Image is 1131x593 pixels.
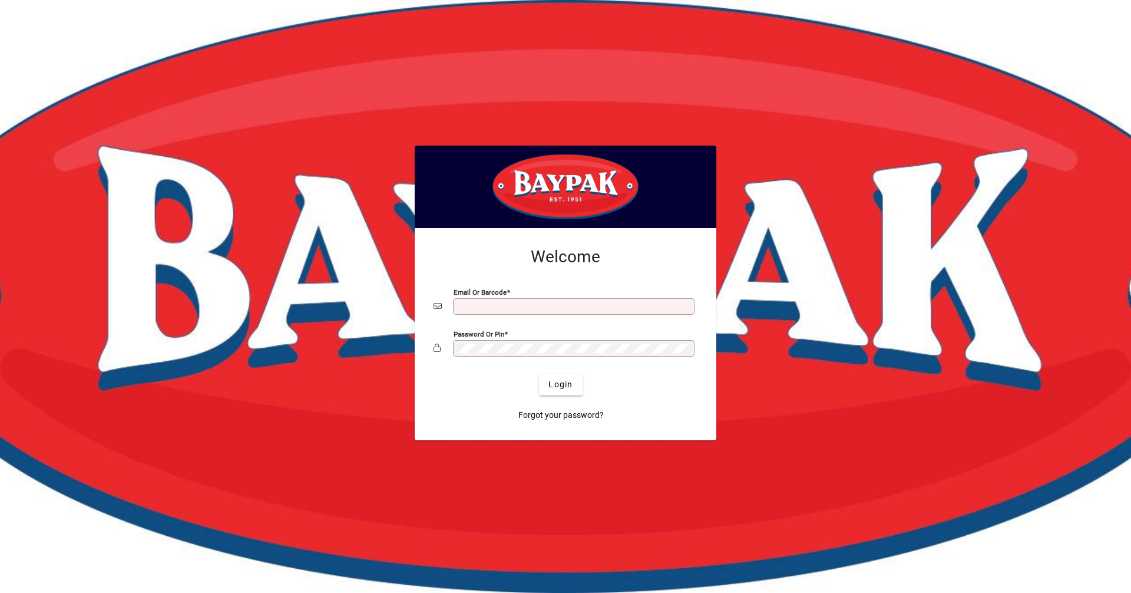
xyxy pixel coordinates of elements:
[434,247,697,267] h2: Welcome
[539,374,582,396] button: Login
[454,330,504,338] mat-label: Password or Pin
[514,405,609,426] a: Forgot your password?
[548,378,573,391] span: Login
[518,409,604,421] span: Forgot your password?
[454,288,507,296] mat-label: Email or Barcode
